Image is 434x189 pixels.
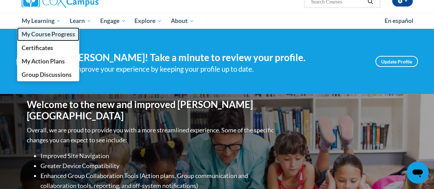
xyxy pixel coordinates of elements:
a: My Action Plans [17,55,80,68]
span: My Learning [21,17,61,25]
span: About [171,17,194,25]
a: En español [380,14,418,28]
a: Explore [130,13,166,29]
div: Help improve your experience by keeping your profile up to date. [58,63,365,75]
a: Engage [96,13,130,29]
a: Learn [65,13,96,29]
a: Update Profile [375,56,418,67]
span: Certificates [21,44,53,51]
div: Main menu [16,13,418,29]
img: Profile Image [16,46,47,77]
a: About [166,13,199,29]
span: Explore [134,17,162,25]
a: My Learning [17,13,66,29]
span: My Action Plans [21,58,64,65]
li: Greater Device Compatibility [40,161,275,171]
p: Overall, we are proud to provide you with a more streamlined experience. Some of the specific cha... [27,125,275,145]
iframe: Button to launch messaging window [407,162,429,184]
span: En español [385,17,413,24]
span: Learn [70,17,91,25]
a: Group Discussions [17,68,80,81]
span: Engage [100,17,126,25]
a: Certificates [17,41,80,55]
h1: Welcome to the new and improved [PERSON_NAME][GEOGRAPHIC_DATA] [27,99,275,122]
span: My Course Progress [21,31,75,38]
span: Group Discussions [21,71,71,78]
li: Improved Site Navigation [40,151,275,161]
h4: Hi [PERSON_NAME]! Take a minute to review your profile. [58,52,365,63]
a: My Course Progress [17,27,80,41]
